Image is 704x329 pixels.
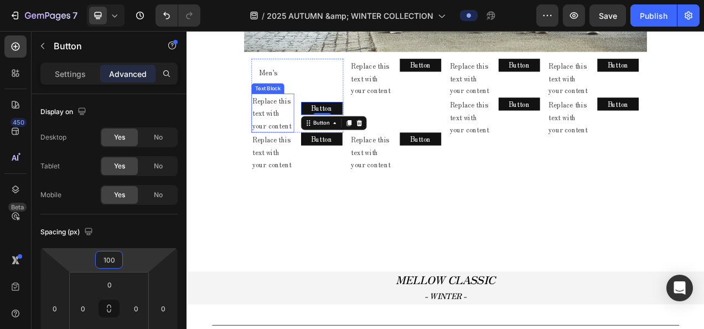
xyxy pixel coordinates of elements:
input: 0px [75,300,91,317]
input: 0px [128,300,144,317]
div: Desktop [40,132,66,142]
div: Mobile [40,190,61,200]
div: 450 [11,118,27,127]
div: Undo/Redo [156,4,200,27]
span: No [154,161,163,171]
input: 0 [155,300,172,317]
p: Settings [55,68,86,80]
strong: MELLOW CLASSIC [268,309,396,328]
button: 7 [4,4,82,27]
p: Button [540,35,567,52]
p: 7 [73,9,77,22]
button: <p>Button</p> [400,85,453,102]
div: Replace this text with your content [83,130,138,180]
span: Yes [114,132,125,142]
p: Button [160,131,187,147]
p: Button [540,86,567,102]
p: Button [413,86,440,102]
div: Open Intercom Messenger [666,275,693,301]
button: <p>Button</p> [527,35,580,52]
button: Publish [630,4,677,27]
div: Beta [8,203,27,212]
div: Tablet [40,161,60,171]
button: <p>Button</p> [527,85,580,102]
div: Display on [40,105,89,120]
button: <p>Button</p> [273,130,327,147]
input: 100 [98,251,120,268]
iframe: Design area [187,31,704,329]
input: 0px [99,276,121,293]
button: <p>Button</p> [147,130,200,147]
div: Replace this text with your content [210,35,265,85]
p: Button [287,131,313,147]
input: 0 [46,300,63,317]
span: Yes [114,190,125,200]
span: Yes [114,161,125,171]
p: Advanced [109,68,147,80]
div: Replace this text with your content [210,130,265,180]
div: Spacing (px) [40,225,95,240]
p: Button [287,35,313,52]
button: <p>Button</p> [400,35,453,52]
div: Replace this text with your content [337,35,391,85]
div: Replace this text with your content [463,85,518,135]
div: Replace this text with your content [463,35,518,85]
span: No [154,190,163,200]
div: Replace this text with your content [337,85,391,135]
span: 2025 AUTUMN &amp; WINTER COLLECTION [267,10,433,22]
button: Save [589,4,626,27]
p: Button [413,35,440,52]
span: / [262,10,265,22]
span: No [154,132,163,142]
span: Save [599,11,617,20]
button: <p>Button</p> [273,35,327,52]
div: Publish [640,10,667,22]
p: Button [54,39,148,53]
